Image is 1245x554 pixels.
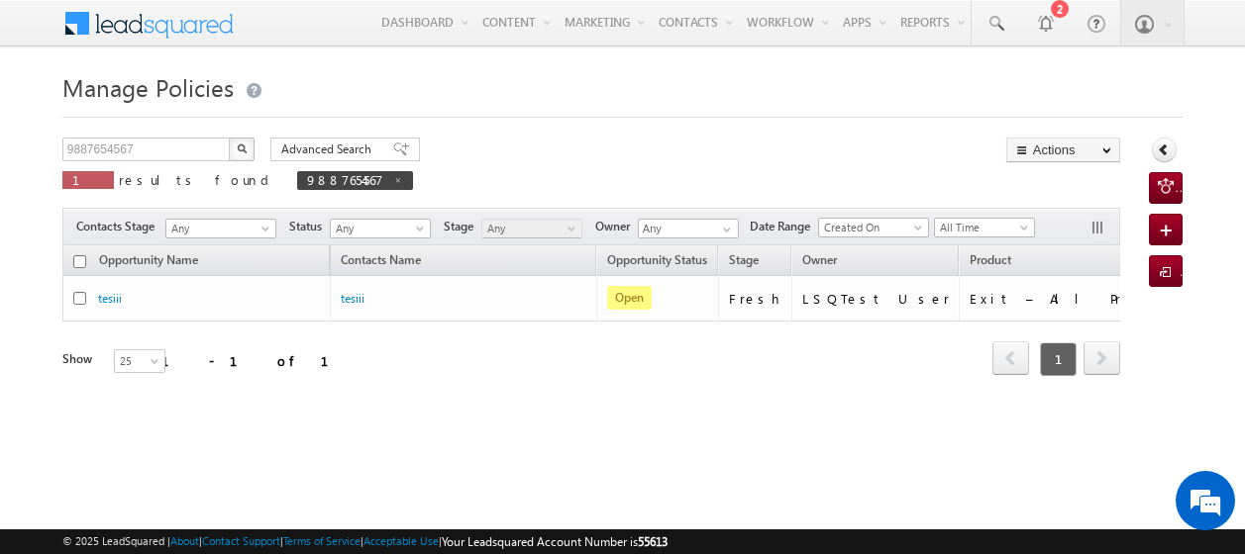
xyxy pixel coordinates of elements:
a: Any [165,219,276,238]
span: Manage Policies [62,71,234,103]
a: Opportunity Name [89,249,208,275]
div: Fresh [729,290,782,308]
span: Opportunity Name [99,252,198,267]
span: Open [607,286,652,310]
span: 9887654567 [307,171,383,188]
a: prev [992,343,1029,375]
span: Created On [819,219,922,236]
span: Any [331,220,425,237]
span: prev [992,341,1029,375]
span: 1 [1040,342,1077,376]
a: next [1084,343,1120,375]
span: Stage [444,218,481,235]
div: Exit – All Products [970,290,1168,308]
a: Any [330,219,431,238]
span: Your Leadsquared Account Number is [442,534,668,549]
a: Acceptable Use [363,534,439,547]
span: results found [119,171,276,188]
a: Stage [719,249,769,275]
a: tesiii [98,291,122,306]
a: Contact Support [202,534,280,547]
span: © 2025 LeadSquared | | | | | [62,532,668,551]
a: 25 [114,349,165,373]
span: Status [289,218,330,235]
button: Actions [1006,138,1120,162]
span: Contacts Stage [76,218,162,235]
span: 55613 [638,534,668,549]
a: Any [481,219,582,238]
span: Any [482,220,576,237]
a: Terms of Service [283,534,361,547]
span: Any [166,220,269,237]
a: All Time [934,218,1035,237]
span: 1 [72,171,104,188]
div: Show [62,350,98,368]
span: Owner [595,218,638,235]
span: Contacts Name [331,249,431,275]
a: Show All Items [712,220,737,239]
a: About [170,534,199,547]
input: Check all records [73,255,86,268]
div: LSQTest User [802,290,950,308]
span: 25 [115,352,167,370]
span: next [1084,341,1120,375]
span: All Time [935,219,1029,236]
span: Advanced Search [281,140,377,158]
a: tesiii [341,291,364,306]
span: Owner [802,252,837,267]
div: 1 - 1 of 1 [161,349,353,372]
span: Stage [729,252,759,267]
a: Created On [818,218,929,237]
span: Product [970,252,1011,267]
span: Date Range [750,218,818,235]
a: Product [960,249,1021,275]
input: Type to Search [638,219,739,238]
img: Search [237,143,247,153]
a: Opportunity Status [597,249,717,275]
